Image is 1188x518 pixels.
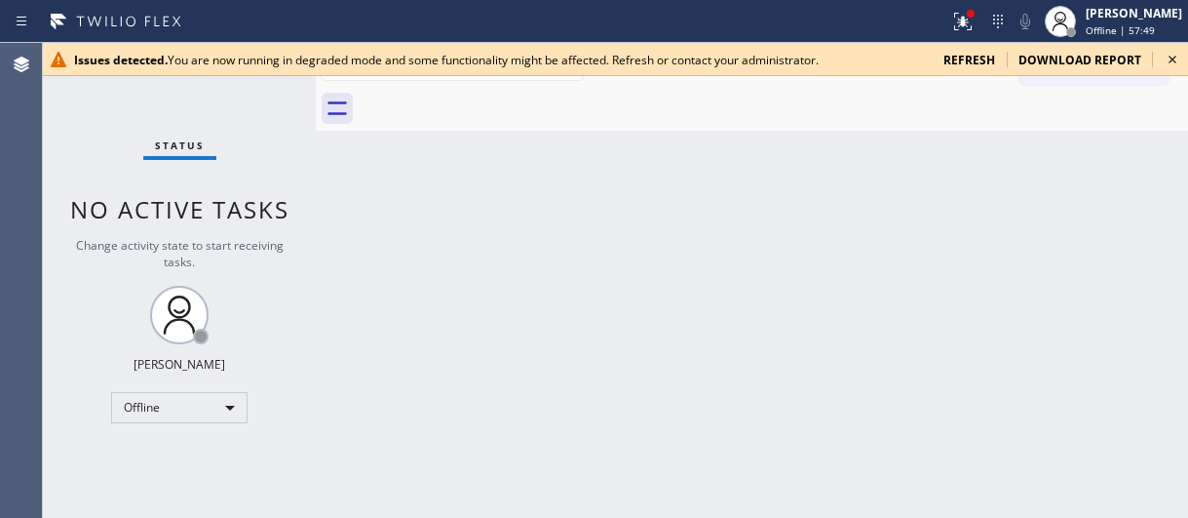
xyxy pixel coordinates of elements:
div: You are now running in degraded mode and some functionality might be affected. Refresh or contact... [74,52,928,68]
div: Offline [111,392,248,423]
span: download report [1018,52,1141,68]
span: Change activity state to start receiving tasks. [76,237,284,270]
div: [PERSON_NAME] [1086,5,1182,21]
b: Issues detected. [74,52,168,68]
span: refresh [943,52,995,68]
div: [PERSON_NAME] [134,356,225,373]
span: Offline | 57:49 [1086,23,1155,37]
button: Mute [1012,8,1039,35]
span: No active tasks [70,193,289,225]
span: Status [155,139,205,152]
